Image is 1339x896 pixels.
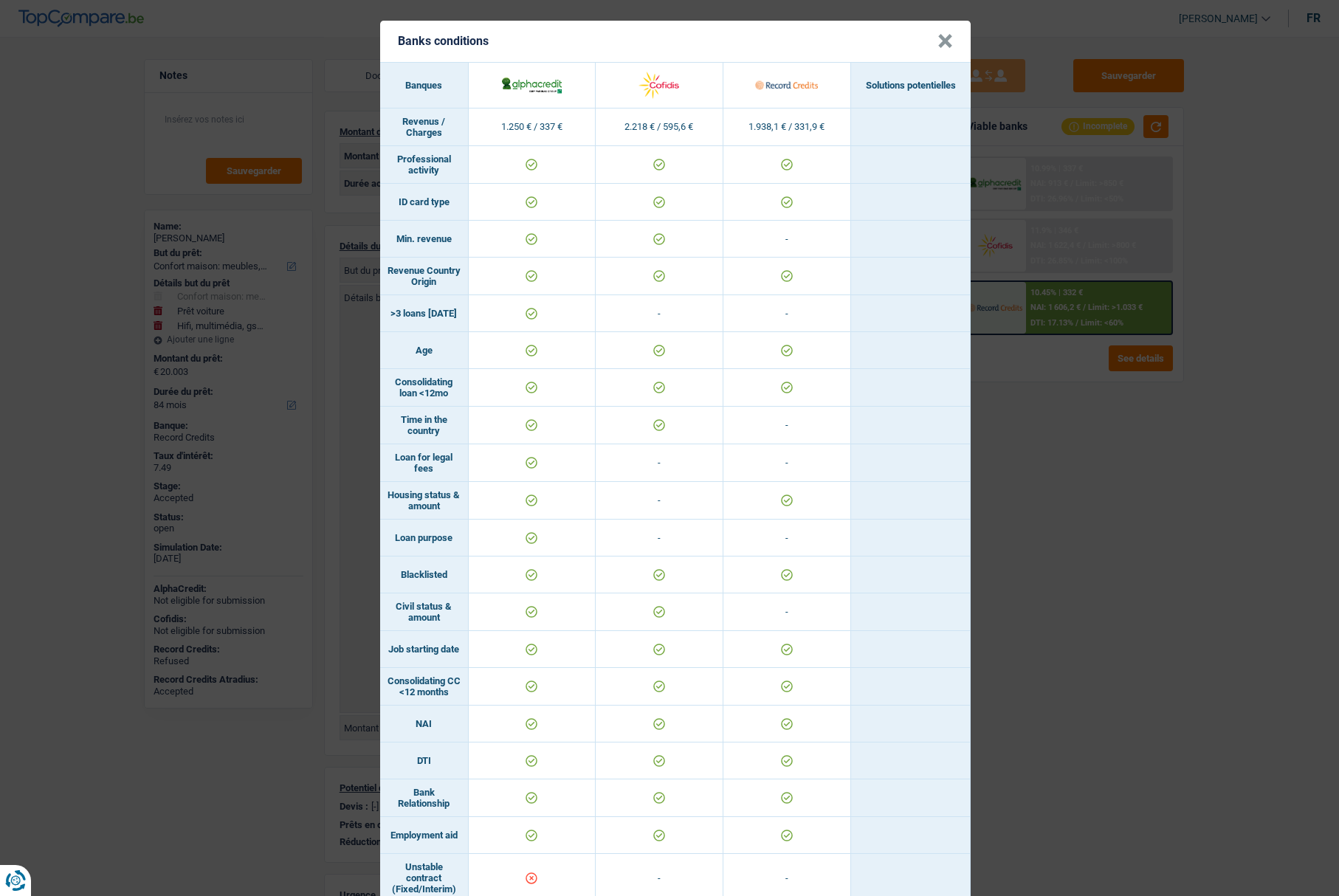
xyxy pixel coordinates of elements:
[380,369,469,407] td: Consolidating loan <12mo
[469,108,596,146] td: 1.250 € / 337 €
[380,146,469,184] td: Professional activity
[851,63,971,108] th: Solutions potentielles
[596,295,723,332] td: -
[380,706,469,742] td: NAI
[380,631,469,668] td: Job starting date
[380,668,469,706] td: Consolidating CC <12 months
[596,108,723,146] td: 2.218 € / 595,6 €
[723,520,851,556] td: -
[723,593,851,631] td: -
[380,742,469,779] td: DTI
[723,295,851,332] td: -
[596,520,723,556] td: -
[755,69,818,101] img: Record Credits
[380,332,469,369] td: Age
[723,108,851,146] td: 1.938,1 € / 331,9 €
[380,817,469,854] td: Employment aid
[380,444,469,482] td: Loan for legal fees
[596,482,723,520] td: -
[596,444,723,482] td: -
[380,258,469,295] td: Revenue Country Origin
[723,221,851,258] td: -
[380,520,469,556] td: Loan purpose
[723,444,851,482] td: -
[380,295,469,332] td: >3 loans [DATE]
[380,184,469,221] td: ID card type
[380,108,469,146] td: Revenus / Charges
[723,407,851,444] td: -
[500,75,563,94] img: AlphaCredit
[380,779,469,817] td: Bank Relationship
[380,593,469,631] td: Civil status & amount
[380,482,469,520] td: Housing status & amount
[380,407,469,444] td: Time in the country
[398,34,489,48] h5: Banks conditions
[627,69,690,101] img: Cofidis
[380,556,469,593] td: Blacklisted
[380,221,469,258] td: Min. revenue
[380,63,469,108] th: Banques
[937,34,953,49] button: Close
